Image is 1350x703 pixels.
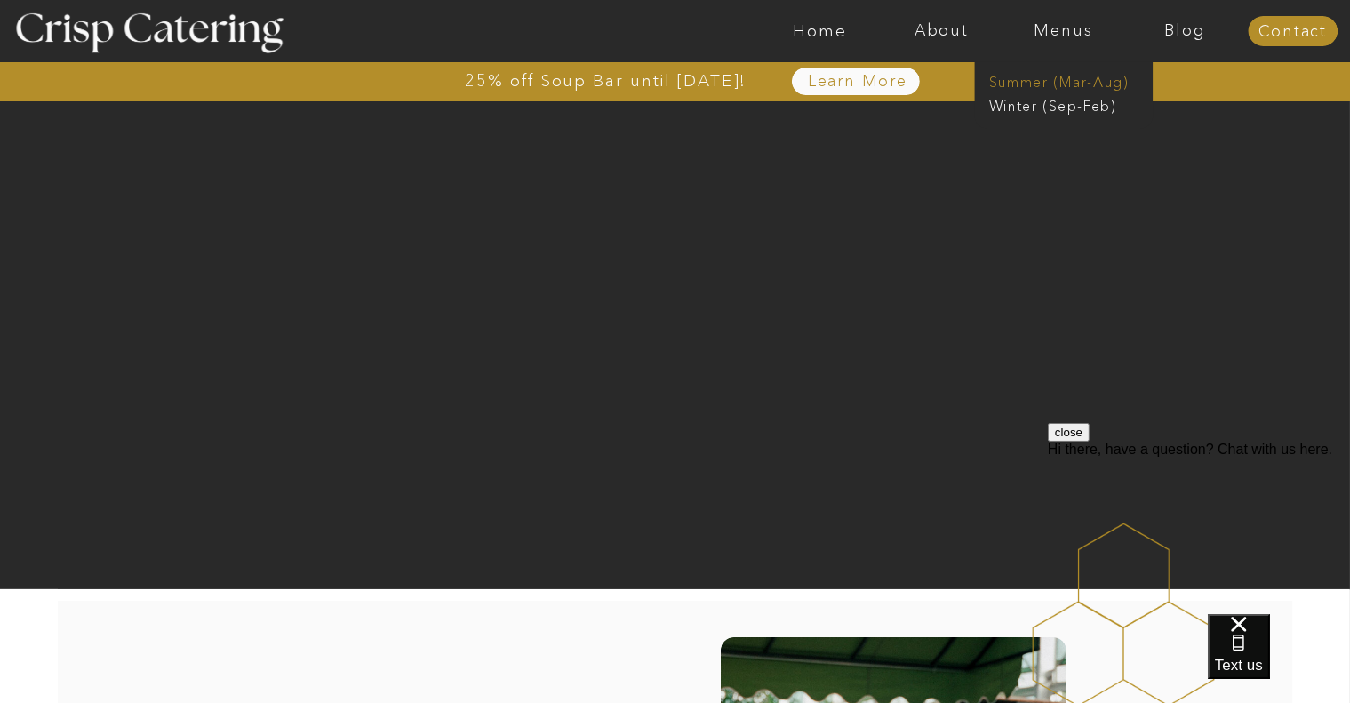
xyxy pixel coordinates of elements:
[1003,22,1124,40] a: Menus
[1248,23,1338,41] a: Contact
[1048,423,1350,636] iframe: podium webchat widget prompt
[402,72,811,90] a: 25% off Soup Bar until [DATE]!
[989,72,1148,89] a: Summer (Mar-Aug)
[1124,22,1246,40] a: Blog
[989,96,1135,113] a: Winter (Sep-Feb)
[1208,614,1350,703] iframe: podium webchat widget bubble
[767,73,949,91] a: Learn More
[881,22,1003,40] a: About
[759,22,881,40] a: Home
